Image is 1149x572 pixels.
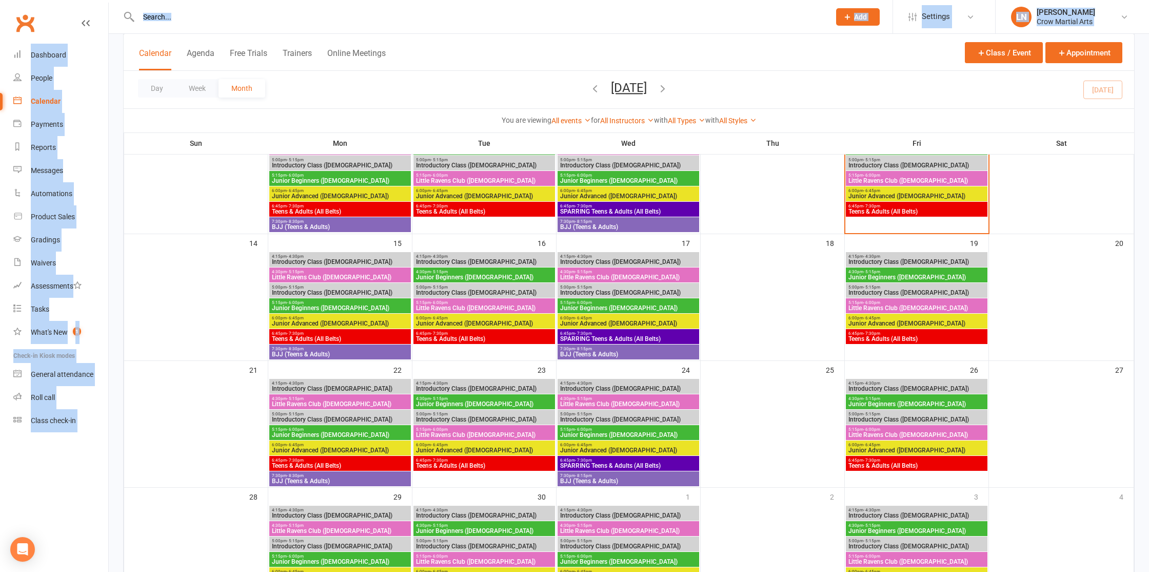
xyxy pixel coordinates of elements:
[271,188,409,193] span: 6:00pm
[826,234,844,251] div: 18
[415,290,553,296] span: Introductory Class ([DEMOGRAPHIC_DATA])
[13,67,108,90] a: People
[431,270,448,274] span: - 5:15pm
[560,381,697,386] span: 4:15pm
[271,331,409,336] span: 6:45pm
[287,458,304,463] span: - 7:30pm
[271,336,409,342] span: Teens & Adults (All Belts)
[287,412,304,416] span: - 5:15pm
[575,204,592,208] span: - 7:30pm
[575,300,592,305] span: - 6:00pm
[560,447,697,453] span: Junior Advanced ([DEMOGRAPHIC_DATA])
[415,188,553,193] span: 6:00pm
[13,228,108,252] a: Gradings
[863,270,880,274] span: - 5:15pm
[415,336,553,342] span: Teens & Adults (All Belts)
[415,463,553,469] span: Teens & Adults (All Belts)
[287,285,304,290] span: - 5:15pm
[1011,7,1032,27] div: LN
[848,259,985,265] span: Introductory Class ([DEMOGRAPHIC_DATA])
[836,8,880,26] button: Add
[560,432,697,438] span: Junior Beginners ([DEMOGRAPHIC_DATA])
[848,396,985,401] span: 4:30pm
[31,74,52,82] div: People
[863,443,880,447] span: - 6:45pm
[271,432,409,438] span: Junior Beginners ([DEMOGRAPHIC_DATA])
[560,193,697,199] span: Junior Advanced ([DEMOGRAPHIC_DATA])
[271,320,409,327] span: Junior Advanced ([DEMOGRAPHIC_DATA])
[13,182,108,205] a: Automations
[31,370,93,378] div: General attendance
[560,473,697,478] span: 7:30pm
[682,234,700,251] div: 17
[431,396,448,401] span: - 5:15pm
[560,290,697,296] span: Introductory Class ([DEMOGRAPHIC_DATA])
[271,478,409,484] span: BJJ (Teens & Adults)
[970,361,988,378] div: 26
[271,173,409,178] span: 5:15pm
[271,224,409,230] span: BJJ (Teens & Adults)
[863,427,880,432] span: - 6:00pm
[139,48,171,70] button: Calendar
[187,48,214,70] button: Agenda
[575,381,592,386] span: - 4:30pm
[575,396,592,401] span: - 5:15pm
[863,381,880,386] span: - 4:30pm
[31,393,55,402] div: Roll call
[13,386,108,409] a: Roll call
[560,188,697,193] span: 6:00pm
[848,254,985,259] span: 4:15pm
[848,416,985,423] span: Introductory Class ([DEMOGRAPHIC_DATA])
[848,193,985,199] span: Junior Advanced ([DEMOGRAPHIC_DATA])
[31,259,56,267] div: Waivers
[13,298,108,321] a: Tasks
[271,305,409,311] span: Junior Beginners ([DEMOGRAPHIC_DATA])
[271,427,409,432] span: 5:15pm
[31,51,66,59] div: Dashboard
[219,79,265,98] button: Month
[415,204,553,208] span: 6:45pm
[415,305,553,311] span: Little Ravens Club ([DEMOGRAPHIC_DATA])
[271,351,409,357] span: BJJ (Teens & Adults)
[271,463,409,469] span: Teens & Adults (All Belts)
[415,331,553,336] span: 6:45pm
[431,173,448,178] span: - 6:00pm
[575,219,592,224] span: - 8:15pm
[287,300,304,305] span: - 6:00pm
[327,48,386,70] button: Online Meetings
[287,158,304,162] span: - 5:15pm
[271,447,409,453] span: Junior Advanced ([DEMOGRAPHIC_DATA])
[575,443,592,447] span: - 6:45pm
[502,116,551,124] strong: You are viewing
[13,275,108,298] a: Assessments
[848,290,985,296] span: Introductory Class ([DEMOGRAPHIC_DATA])
[271,274,409,280] span: Little Ravens Club ([DEMOGRAPHIC_DATA])
[538,488,556,505] div: 30
[560,224,697,230] span: BJJ (Teens & Adults)
[719,117,757,125] a: All Styles
[271,193,409,199] span: Junior Advanced ([DEMOGRAPHIC_DATA])
[13,205,108,228] a: Product Sales
[682,361,700,378] div: 24
[287,173,304,178] span: - 6:00pm
[415,416,553,423] span: Introductory Class ([DEMOGRAPHIC_DATA])
[287,254,304,259] span: - 4:30pm
[848,432,985,438] span: Little Ravens Club ([DEMOGRAPHIC_DATA])
[848,300,985,305] span: 5:15pm
[560,427,697,432] span: 5:15pm
[538,361,556,378] div: 23
[560,458,697,463] span: 6:45pm
[575,473,592,478] span: - 8:15pm
[848,158,985,162] span: 5:00pm
[560,208,697,215] span: SPARRING Teens & Adults (All Belts)
[560,204,697,208] span: 6:45pm
[575,270,592,274] span: - 5:15pm
[560,351,697,357] span: BJJ (Teens & Adults)
[249,488,268,505] div: 28
[560,259,697,265] span: Introductory Class ([DEMOGRAPHIC_DATA])
[415,162,553,168] span: Introductory Class ([DEMOGRAPHIC_DATA])
[560,386,697,392] span: Introductory Class ([DEMOGRAPHIC_DATA])
[575,254,592,259] span: - 4:30pm
[415,447,553,453] span: Junior Advanced ([DEMOGRAPHIC_DATA])
[415,386,553,392] span: Introductory Class ([DEMOGRAPHIC_DATA])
